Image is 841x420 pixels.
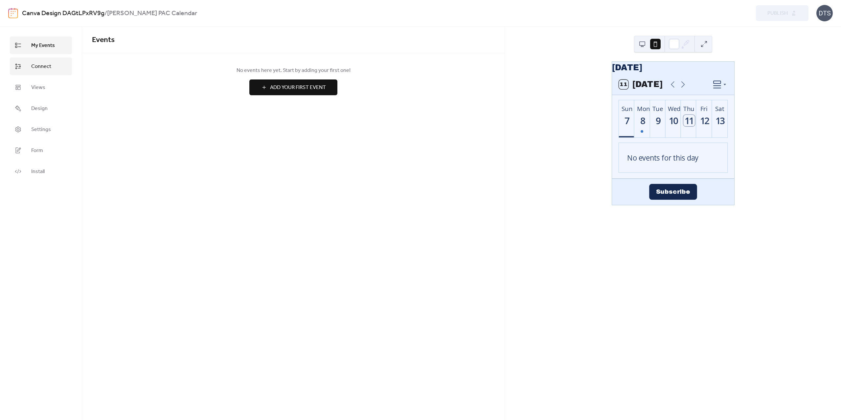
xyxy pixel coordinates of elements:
[616,77,665,91] button: 11[DATE]
[31,147,43,155] span: Form
[31,84,45,92] span: Views
[249,79,337,95] button: Add Your First Event
[714,104,725,113] div: Sat
[637,104,647,113] div: Mon
[31,63,51,71] span: Connect
[10,36,72,54] a: My Events
[8,8,18,18] img: logo
[22,7,104,20] a: Canva Design DAGtLPxRV9g
[10,78,72,96] a: Views
[620,147,726,168] div: No events for this day
[683,115,695,126] div: 11
[699,115,710,126] div: 12
[612,62,734,74] div: [DATE]
[621,104,632,113] div: Sun
[104,7,107,20] b: /
[619,100,634,137] button: Sun7
[107,7,197,20] b: [PERSON_NAME] PAC Calendar
[699,104,709,113] div: Fri
[665,100,681,137] button: Wed10
[10,142,72,159] a: Form
[92,79,495,95] a: Add Your First Event
[681,100,696,137] button: Thu11
[714,115,726,126] div: 13
[652,104,663,113] div: Tue
[92,67,495,75] span: No events here yet. Start by adding your first one!
[650,100,665,137] button: Tue9
[696,100,712,137] button: Fri12
[31,42,55,50] span: My Events
[634,100,650,137] button: Mon8
[652,115,664,126] div: 9
[10,163,72,180] a: Install
[712,100,727,137] button: Sat13
[668,104,678,113] div: Wed
[683,104,694,113] div: Thu
[31,126,51,134] span: Settings
[649,184,697,200] button: Subscribe
[92,33,115,47] span: Events
[31,168,45,176] span: Install
[10,57,72,75] a: Connect
[10,99,72,117] a: Design
[816,5,833,21] div: DTS
[10,121,72,138] a: Settings
[31,105,48,113] span: Design
[270,84,326,92] span: Add Your First Event
[621,115,633,126] div: 7
[637,115,648,126] div: 8
[668,115,679,126] div: 10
